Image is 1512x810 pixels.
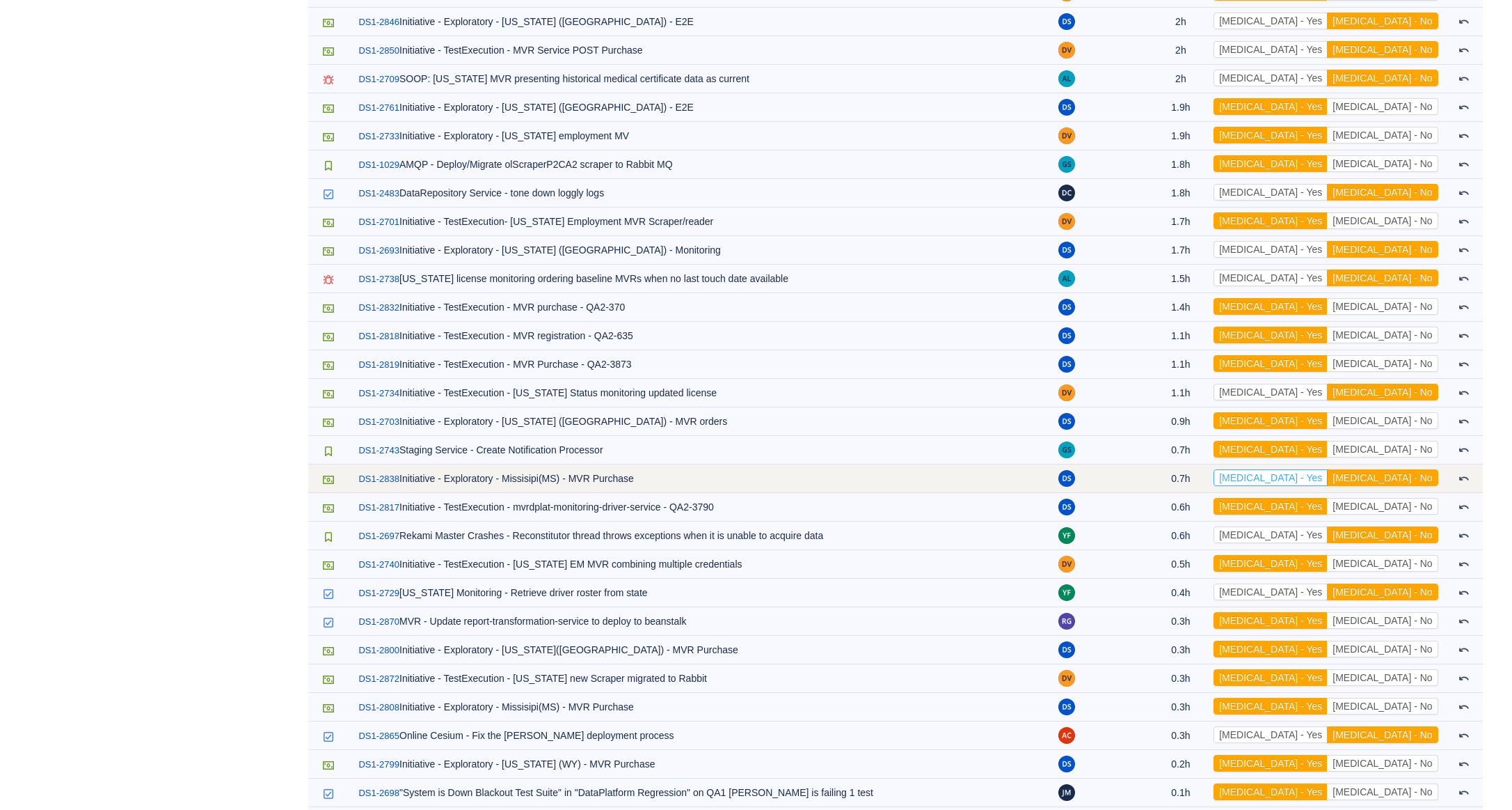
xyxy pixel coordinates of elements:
[1058,727,1075,744] img: AC
[323,303,334,314] img: 10614
[1155,179,1207,208] td: 1.8h
[323,417,334,428] img: 10614
[1155,664,1207,693] td: 0.3h
[358,215,399,229] a: DS1-2701
[351,722,1051,750] td: Online Cesium - Fix the [PERSON_NAME] deployment process
[1155,265,1207,293] td: 1.5h
[1327,584,1438,600] button: [MEDICAL_DATA] - No
[323,332,334,343] img: 10614
[1213,127,1328,143] button: [MEDICAL_DATA] - Yes
[1155,65,1207,93] td: 2h
[351,550,1051,579] td: Initiative - TestExecution - [US_STATE] EM MVR combining multiple credentials
[1213,469,1328,486] button: [MEDICAL_DATA] - Yes
[358,729,399,743] a: DS1-2865
[323,646,334,657] img: 10614
[358,758,399,772] a: DS1-2799
[1327,127,1438,143] button: [MEDICAL_DATA] - No
[1155,436,1207,465] td: 0.7h
[358,101,399,115] a: DS1-2761
[1213,241,1328,258] button: [MEDICAL_DATA] - Yes
[351,8,1051,36] td: Initiative - Exploratory - [US_STATE] ([GEOGRAPHIC_DATA]) - E2E
[358,329,399,343] a: DS1-2818
[1213,412,1328,429] button: [MEDICAL_DATA] - Yes
[1058,784,1075,801] img: JM
[1327,412,1438,429] button: [MEDICAL_DATA] - No
[1058,670,1075,687] img: DV
[323,703,334,714] img: 10614
[351,293,1051,322] td: Initiative - TestExecution - MVR purchase - QA2-370
[1155,93,1207,122] td: 1.9h
[351,579,1051,607] td: [US_STATE] Monitoring - Retrieve driver roster from state
[358,187,399,201] a: DS1-2483
[1213,98,1328,115] button: [MEDICAL_DATA] - Yes
[1327,469,1438,486] button: [MEDICAL_DATA] - No
[1213,527,1328,543] button: [MEDICAL_DATA] - Yes
[1327,327,1438,343] button: [MEDICAL_DATA] - No
[351,693,1051,722] td: Initiative - Exploratory - Missisipi(MS) - MVR Purchase
[1155,8,1207,36] td: 2h
[1213,555,1328,572] button: [MEDICAL_DATA] - Yes
[1327,98,1438,115] button: [MEDICAL_DATA] - No
[351,122,1051,150] td: Initiative - Exploratory - [US_STATE] employment MV
[358,644,399,657] a: DS1-2800
[351,208,1051,236] td: Initiative - TestExecution- [US_STATE] Employment MVR Scraper/reader
[323,189,334,200] img: 10618
[1058,70,1075,87] img: AL
[1058,242,1075,258] img: DS
[323,731,334,742] img: 10618
[1058,641,1075,658] img: DS
[1155,122,1207,150] td: 1.9h
[323,589,334,600] img: 10618
[1327,41,1438,58] button: [MEDICAL_DATA] - No
[1213,70,1328,86] button: [MEDICAL_DATA] - Yes
[1213,755,1328,772] button: [MEDICAL_DATA] - Yes
[1058,756,1075,772] img: DS
[1155,465,1207,493] td: 0.7h
[351,636,1051,664] td: Initiative - Exploratory - [US_STATE]([GEOGRAPHIC_DATA]) - MVR Purchase
[351,436,1051,465] td: Staging Service - Create Notification Processor
[358,558,399,572] a: DS1-2740
[1327,698,1438,715] button: [MEDICAL_DATA] - No
[1155,350,1207,379] td: 1.1h
[1327,612,1438,629] button: [MEDICAL_DATA] - No
[1213,384,1328,400] button: [MEDICAL_DATA] - Yes
[358,615,399,629] a: DS1-2870
[1155,579,1207,607] td: 0.4h
[1213,498,1328,515] button: [MEDICAL_DATA] - Yes
[1155,379,1207,407] td: 1.1h
[1327,13,1438,29] button: [MEDICAL_DATA] - No
[358,130,399,143] a: DS1-2733
[1327,441,1438,458] button: [MEDICAL_DATA] - No
[358,72,399,86] a: DS1-2709
[358,387,399,400] a: DS1-2734
[1058,384,1075,401] img: DV
[1327,726,1438,743] button: [MEDICAL_DATA] - No
[1327,298,1438,315] button: [MEDICAL_DATA] - No
[1058,470,1075,487] img: DS
[1155,607,1207,636] td: 0.3h
[1327,784,1438,800] button: [MEDICAL_DATA] - No
[1327,498,1438,515] button: [MEDICAL_DATA] - No
[1155,750,1207,779] td: 0.2h
[1155,293,1207,322] td: 1.4h
[358,529,399,543] a: DS1-2697
[351,350,1051,379] td: Initiative - TestExecution - MVR Purchase - QA2-3873
[323,760,334,771] img: 10614
[323,560,334,571] img: 10614
[1058,213,1075,230] img: DV
[1327,241,1438,258] button: [MEDICAL_DATA] - No
[1213,184,1328,201] button: [MEDICAL_DATA] - Yes
[1058,127,1075,144] img: DV
[1213,726,1328,743] button: [MEDICAL_DATA] - Yes
[351,93,1051,122] td: Initiative - Exploratory - [US_STATE] ([GEOGRAPHIC_DATA]) - E2E
[1155,322,1207,350] td: 1.1h
[351,379,1051,407] td: Initiative - TestExecution - [US_STATE] Status monitoring updated license
[1155,550,1207,579] td: 0.5h
[323,132,334,143] img: 10614
[1058,156,1075,173] img: GS
[351,465,1051,493] td: Initiative - Exploratory - Missisipi(MS) - MVR Purchase
[1327,555,1438,572] button: [MEDICAL_DATA] - No
[1327,212,1438,229] button: [MEDICAL_DATA] - No
[323,160,334,171] img: 10615
[351,236,1051,265] td: Initiative - Exploratory - [US_STATE] ([GEOGRAPHIC_DATA]) - Monitoring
